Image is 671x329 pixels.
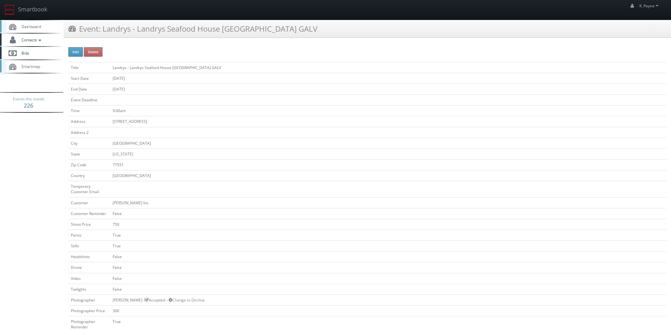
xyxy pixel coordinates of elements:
td: [PERSON_NAME] - Accepted -- [110,294,666,305]
td: [DATE] [110,84,666,94]
span: Contacts [18,37,43,42]
td: Video [68,273,110,284]
td: False [110,208,666,219]
td: 77551 [110,159,666,170]
h3: Event: Landrys - Landrys Seafood House [GEOGRAPHIC_DATA] GALV [68,23,317,34]
td: Time [68,105,110,116]
span: K_Payne [639,3,660,9]
td: Customer [68,197,110,208]
td: Customer Reminder [68,208,110,219]
span: Smartmap [18,64,40,69]
td: [GEOGRAPHIC_DATA] [110,170,666,181]
a: Change to Decline [169,297,205,303]
td: State [68,149,110,159]
td: Start Date [68,73,110,84]
td: Panos [68,230,110,240]
td: True [110,241,666,251]
span: Dashboard [18,24,41,29]
td: City [68,138,110,149]
td: [DATE] [110,73,666,84]
td: Zip Code [68,159,110,170]
td: Event Deadline [68,95,110,105]
td: False [110,251,666,262]
td: 9:00am [110,105,666,116]
td: False [110,273,666,284]
td: [STREET_ADDRESS] [110,116,666,127]
td: Drone [68,262,110,273]
img: smartbook-logo.png [5,5,15,15]
td: True [110,230,666,240]
td: 750 [110,219,666,230]
td: Temporary Customer Email [68,181,110,197]
td: Address 2 [68,127,110,138]
td: False [110,262,666,273]
button: Delete [84,47,103,57]
td: Country [68,170,110,181]
td: [PERSON_NAME] Inc. [110,197,666,208]
td: Headshots [68,251,110,262]
td: False [110,284,666,294]
td: Shoot Price [68,219,110,230]
strong: 226 [24,102,33,109]
td: Stills [68,241,110,251]
td: Title [68,62,110,73]
td: [GEOGRAPHIC_DATA] [110,138,666,149]
td: Landrys - Landrys Seafood House [GEOGRAPHIC_DATA] GALV [110,62,666,73]
td: Address [68,116,110,127]
td: End Date [68,84,110,94]
span: Events this month [13,96,44,102]
td: Twilights [68,284,110,294]
button: Edit [68,47,83,57]
td: 300 [110,305,666,316]
td: Photographer Price [68,305,110,316]
span: Bids [18,50,29,56]
td: Photographer [68,294,110,305]
td: [US_STATE] [110,149,666,159]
